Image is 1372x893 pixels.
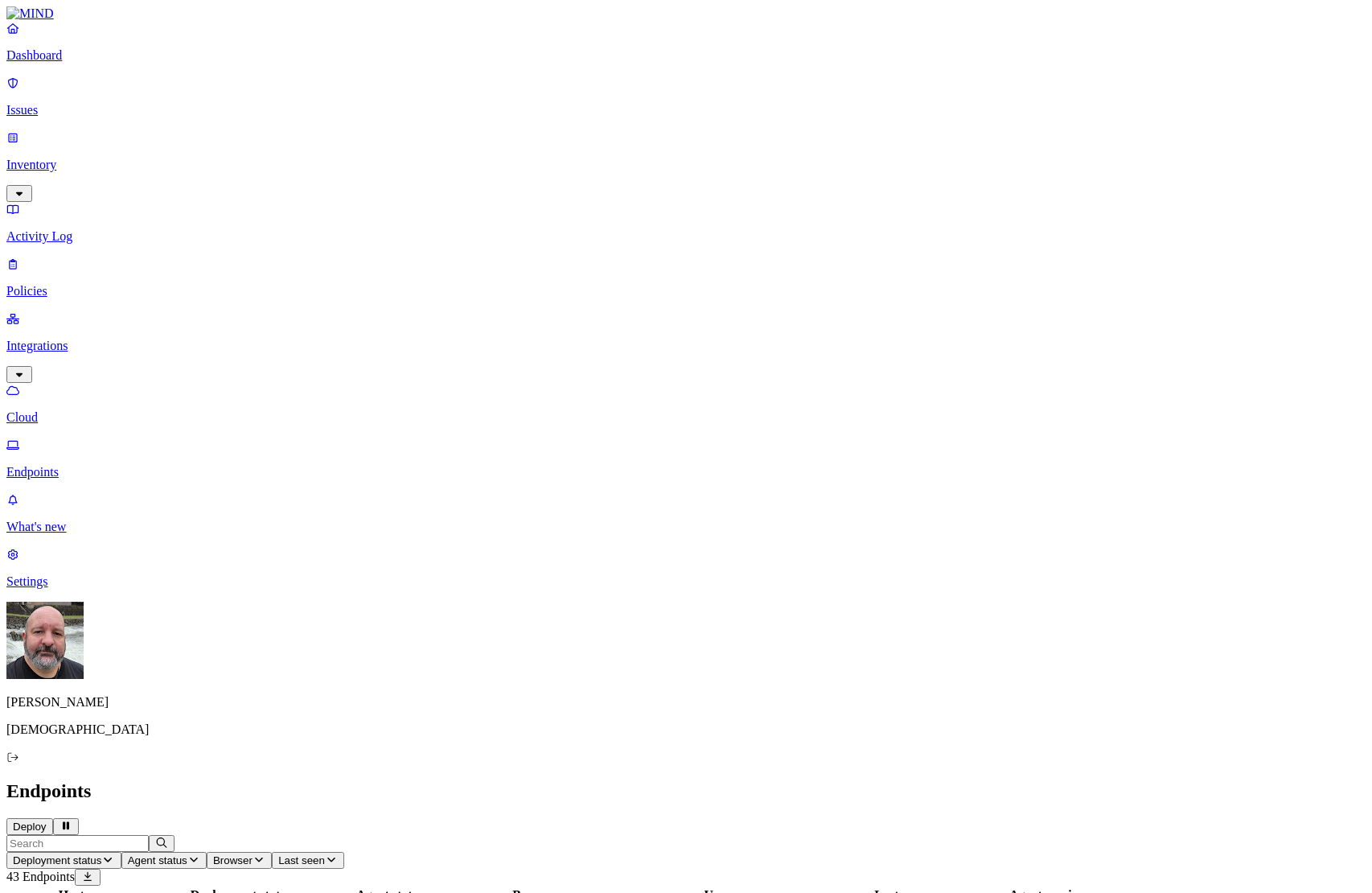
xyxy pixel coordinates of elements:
a: Cloud [6,383,1366,425]
p: Dashboard [6,48,1366,63]
img: MIND [6,6,54,21]
a: Activity Log [6,202,1366,244]
span: Deployment status [13,854,101,866]
a: Issues [6,76,1366,117]
p: Settings [6,574,1366,589]
p: [PERSON_NAME] [6,695,1366,710]
span: Last seen [278,854,325,866]
span: Agent status [128,854,187,866]
img: Ben Goodstein [6,602,84,679]
p: Cloud [6,410,1366,425]
a: What's new [6,492,1366,534]
p: Policies [6,284,1366,298]
p: [DEMOGRAPHIC_DATA] [6,722,1366,737]
a: Endpoints [6,438,1366,479]
a: Settings [6,547,1366,589]
button: Deploy [6,818,53,835]
a: Integrations [6,311,1366,381]
p: Activity Log [6,229,1366,244]
p: Inventory [6,158,1366,172]
a: Inventory [6,130,1366,200]
span: 43 Endpoints [6,870,75,883]
p: Endpoints [6,465,1366,479]
span: Browser [213,854,253,866]
p: Issues [6,103,1366,117]
a: Policies [6,257,1366,298]
p: Integrations [6,339,1366,353]
input: Search [6,835,149,852]
p: What's new [6,520,1366,534]
a: MIND [6,6,1366,21]
h2: Endpoints [6,780,1366,802]
a: Dashboard [6,21,1366,63]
